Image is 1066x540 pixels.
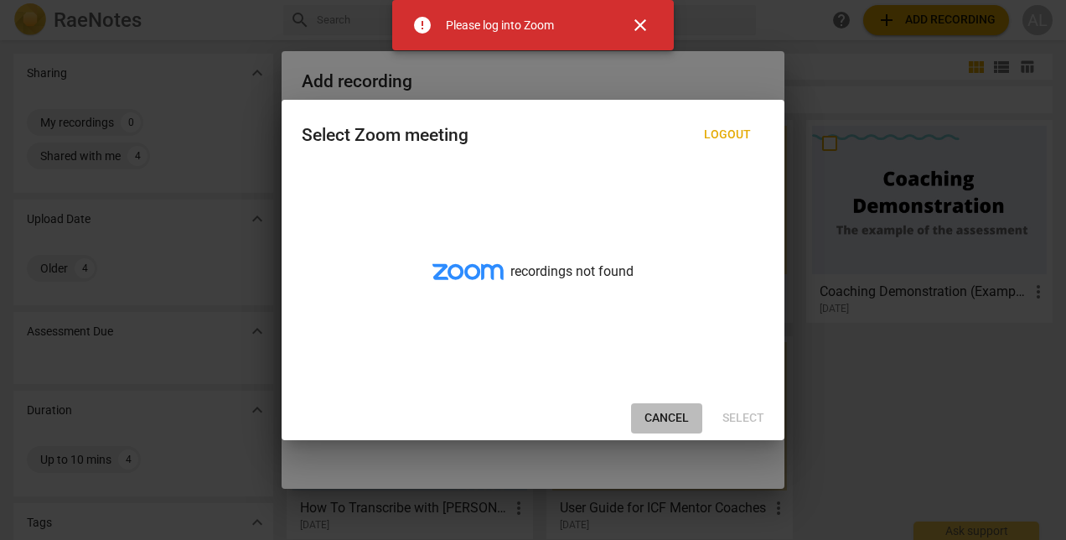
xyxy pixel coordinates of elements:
[412,15,432,35] span: error
[620,5,660,45] button: Close
[631,403,702,434] button: Cancel
[644,410,689,427] span: Cancel
[704,127,751,143] span: Logout
[630,15,650,35] span: close
[302,125,468,146] div: Select Zoom meeting
[446,17,554,34] div: Please log into Zoom
[691,120,764,150] button: Logout
[282,167,784,397] div: recordings not found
